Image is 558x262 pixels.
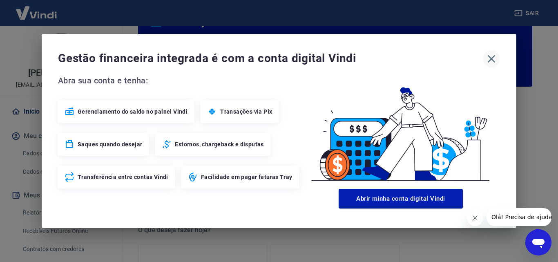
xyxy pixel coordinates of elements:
iframe: Botão para abrir a janela de mensagens [525,229,551,255]
span: Olá! Precisa de ajuda? [5,6,69,12]
span: Gerenciamento do saldo no painel Vindi [78,107,187,116]
button: Abrir minha conta digital Vindi [339,189,463,208]
span: Facilidade em pagar faturas Tray [201,173,292,181]
span: Abra sua conta e tenha: [58,74,301,87]
span: Transações via Pix [220,107,272,116]
span: Transferência entre contas Vindi [78,173,168,181]
span: Estornos, chargeback e disputas [175,140,263,148]
span: Gestão financeira integrada é com a conta digital Vindi [58,50,483,67]
iframe: Mensagem da empresa [487,208,551,226]
img: Good Billing [301,74,500,186]
iframe: Fechar mensagem [467,210,483,226]
span: Saques quando desejar [78,140,142,148]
